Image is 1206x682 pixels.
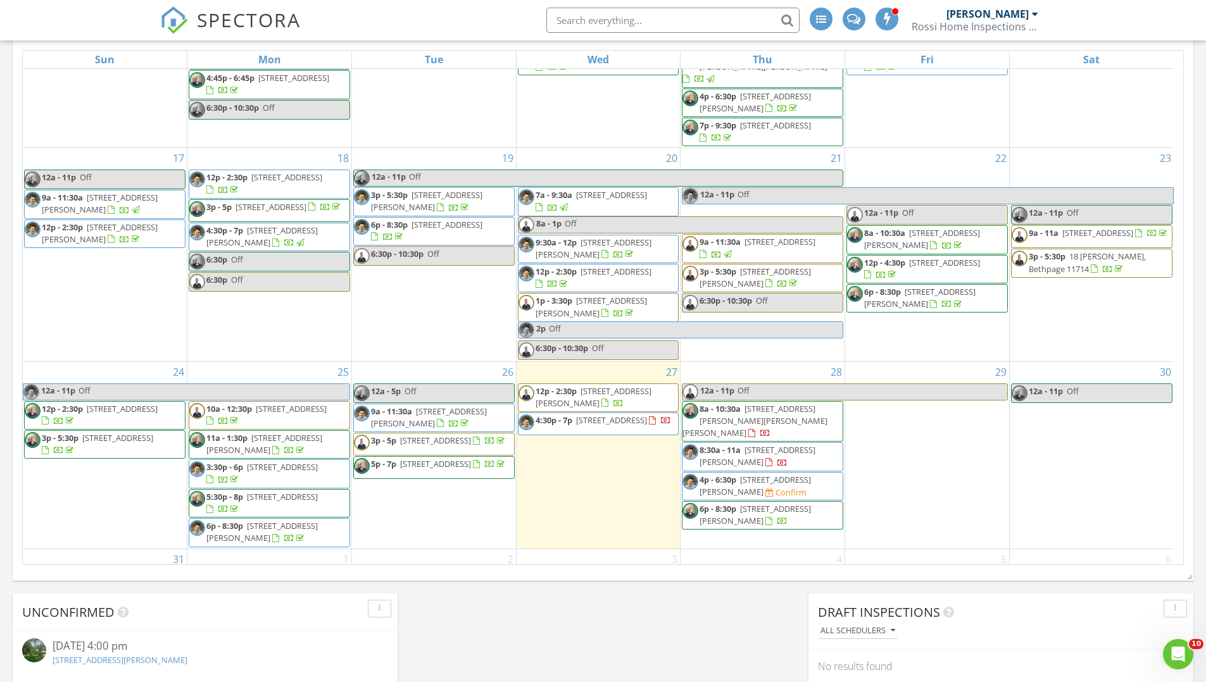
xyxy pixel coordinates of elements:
[700,90,811,114] a: 4p - 6:30p [STREET_ADDRESS][PERSON_NAME]
[536,266,577,277] span: 12p - 2:30p
[23,549,187,600] td: Go to August 31, 2025
[189,461,205,477] img: img_6482_1.jpg
[231,254,243,265] span: Off
[189,70,350,99] a: 4:45p - 6:45p [STREET_ADDRESS]
[902,207,914,218] span: Off
[206,432,248,443] span: 11a - 1:30p
[189,430,350,459] a: 11a - 1:30p [STREET_ADDRESS][PERSON_NAME]
[1157,362,1174,382] a: Go to August 30, 2025
[682,234,843,263] a: 9a - 11:30a [STREET_ADDRESS]
[206,403,327,426] a: 10a - 12:30p [STREET_ADDRESS]
[518,217,534,233] img: copy_of_blue_and_black_illustrative_gaming_esports_logo.jpeg
[206,520,243,531] span: 6p - 8:30p
[536,237,651,260] span: [STREET_ADDRESS][PERSON_NAME]
[536,385,577,397] span: 12p - 2:30p
[42,171,76,183] span: 12a - 11p
[565,218,577,229] span: Off
[912,20,1038,33] div: Rossi Home Inspections Inc.
[371,406,412,417] span: 9a - 11:30a
[847,257,863,273] img: img_5377.jpg
[536,414,572,426] span: 4:30p - 7p
[22,638,388,669] a: [DATE] 4:00 pm [STREET_ADDRESS][PERSON_NAME]
[1009,148,1174,361] td: Go to August 23, 2025
[663,362,680,382] a: Go to August 27, 2025
[206,171,322,195] a: 12p - 2:30p [STREET_ADDRESS]
[516,361,681,549] td: Go to August 27, 2025
[1163,549,1174,569] a: Go to September 6, 2025
[82,432,153,443] span: [STREET_ADDRESS]
[682,264,843,292] a: 3p - 5:30p [STREET_ADDRESS][PERSON_NAME]
[256,403,327,414] span: [STREET_ADDRESS]
[847,207,863,223] img: copy_of_blue_and_black_illustrative_gaming_esports_logo.jpeg
[738,189,750,200] span: Off
[42,432,79,443] span: 3p - 5:30p
[518,385,534,401] img: copy_of_blue_and_black_illustrative_gaming_esports_logo.jpeg
[80,171,92,183] span: Off
[351,361,516,549] td: Go to August 26, 2025
[42,221,158,245] a: 12p - 2:30p [STREET_ADDRESS][PERSON_NAME]
[765,487,807,499] a: Confirm
[864,227,905,239] span: 8a - 10:30a
[946,8,1029,20] div: [PERSON_NAME]
[1012,227,1027,243] img: copy_of_blue_and_black_illustrative_gaming_esports_logo.jpeg
[700,444,815,468] span: [STREET_ADDRESS][PERSON_NAME]
[700,295,752,306] span: 6:30p - 10:30p
[170,362,187,382] a: Go to August 24, 2025
[846,284,1008,313] a: 6p - 8:30p [STREET_ADDRESS][PERSON_NAME]
[353,404,515,432] a: 9a - 11:30a [STREET_ADDRESS][PERSON_NAME]
[585,51,612,68] a: Wednesday
[1011,249,1172,277] a: 3p - 5:30p 18 [PERSON_NAME], Bethpage 11714
[776,487,807,497] div: Confirm
[682,90,698,106] img: img_5377.jpg
[189,432,205,448] img: img_5377.jpg
[371,219,408,230] span: 6p - 8:30p
[371,406,487,429] span: [STREET_ADDRESS][PERSON_NAME]
[682,474,698,490] img: img_6482_1.jpg
[846,255,1008,283] a: 12p - 4:30p [STREET_ADDRESS]
[681,148,845,361] td: Go to August 21, 2025
[700,90,811,114] span: [STREET_ADDRESS][PERSON_NAME]
[536,266,651,289] a: 12p - 2:30p [STREET_ADDRESS]
[682,501,843,530] a: 6p - 8:30p [STREET_ADDRESS][PERSON_NAME]
[700,474,811,497] span: [STREET_ADDRESS][PERSON_NAME]
[740,120,811,131] span: [STREET_ADDRESS]
[682,120,698,135] img: img_5377.jpg
[1029,207,1063,218] span: 12a - 11p
[1029,251,1146,274] a: 3p - 5:30p 18 [PERSON_NAME], Bethpage 11714
[206,491,318,514] a: 5:30p - 8p [STREET_ADDRESS]
[23,361,187,549] td: Go to August 24, 2025
[828,148,845,168] a: Go to August 21, 2025
[993,148,1009,168] a: Go to August 22, 2025
[998,549,1009,569] a: Go to September 5, 2025
[53,638,358,654] div: [DATE] 4:00 pm
[909,257,980,268] span: [STREET_ADDRESS]
[25,432,41,448] img: img_5377.jpg
[1029,251,1065,262] span: 3p - 5:30p
[197,6,301,33] span: SPECTORA
[682,384,698,400] img: copy_of_blue_and_black_illustrative_gaming_esports_logo.jpeg
[371,458,507,469] a: 5p - 7p [STREET_ADDRESS]
[518,293,679,321] a: 1p - 3:30p [STREET_ADDRESS][PERSON_NAME]
[536,385,651,409] a: 12p - 2:30p [STREET_ADDRESS][PERSON_NAME]
[206,72,254,84] span: 4:45p - 6:45p
[170,549,187,569] a: Go to August 31, 2025
[42,192,83,203] span: 9a - 11:30a
[700,266,811,289] span: [STREET_ADDRESS][PERSON_NAME]
[354,248,370,264] img: copy_of_blue_and_black_illustrative_gaming_esports_logo.jpeg
[700,503,811,526] span: [STREET_ADDRESS][PERSON_NAME]
[206,171,248,183] span: 12p - 2:30p
[864,257,980,280] a: 12p - 4:30p [STREET_ADDRESS]
[576,414,647,426] span: [STREET_ADDRESS]
[1029,227,1169,239] a: 9a - 11a [STREET_ADDRESS]
[23,384,39,400] img: img_6482_1.jpg
[79,385,91,396] span: Off
[847,286,863,302] img: img_5377.jpg
[918,51,936,68] a: Friday
[682,401,843,442] a: 8a - 10:30a [STREET_ADDRESS][PERSON_NAME][PERSON_NAME][PERSON_NAME]
[518,235,679,263] a: 9:30a - 12p [STREET_ADDRESS][PERSON_NAME]
[24,220,185,248] a: 12p - 2:30p [STREET_ADDRESS][PERSON_NAME]
[341,549,351,569] a: Go to September 1, 2025
[189,225,205,240] img: img_6482_1.jpg
[682,472,843,500] a: 4p - 6:30p [STREET_ADDRESS][PERSON_NAME] Confirm
[518,414,534,430] img: img_6482_1.jpg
